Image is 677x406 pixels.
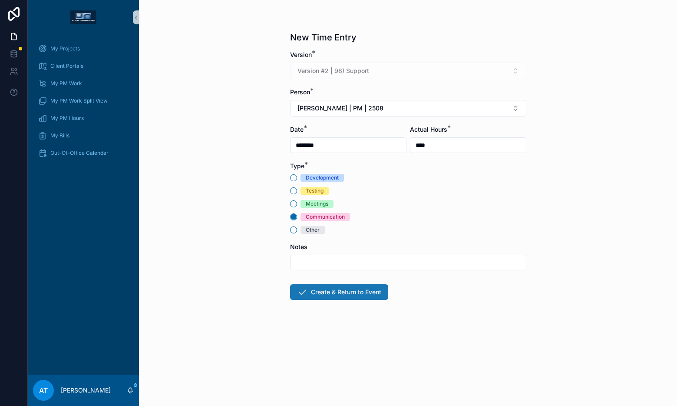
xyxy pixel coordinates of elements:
[306,174,339,182] div: Development
[290,31,357,43] h1: New Time Entry
[297,104,383,113] span: [PERSON_NAME] | PM | 2508
[410,126,447,133] span: Actual Hours
[50,115,84,122] span: My PM Hours
[50,45,80,52] span: My Projects
[290,100,526,116] button: Select Button
[50,63,83,70] span: Client Portals
[306,213,345,221] div: Communication
[70,10,96,24] img: App logo
[306,200,328,208] div: Meetings
[50,80,82,87] span: My PM Work
[290,88,310,96] span: Person
[290,284,388,300] button: Create & Return to Event
[50,97,108,104] span: My PM Work Split View
[33,93,134,109] a: My PM Work Split View
[50,150,109,156] span: Out-Of-Office Calendar
[33,145,134,161] a: Out-Of-Office Calendar
[290,51,312,58] span: Version
[50,132,69,139] span: My Bills
[33,41,134,57] a: My Projects
[33,76,134,91] a: My PM Work
[290,243,307,250] span: Notes
[33,128,134,143] a: My Bills
[306,226,320,234] div: Other
[290,162,304,170] span: Type
[39,385,48,396] span: AT
[306,187,324,195] div: Testing
[61,386,111,395] p: [PERSON_NAME]
[33,110,134,126] a: My PM Hours
[28,35,139,172] div: scrollable content
[290,126,304,133] span: Date
[33,58,134,74] a: Client Portals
